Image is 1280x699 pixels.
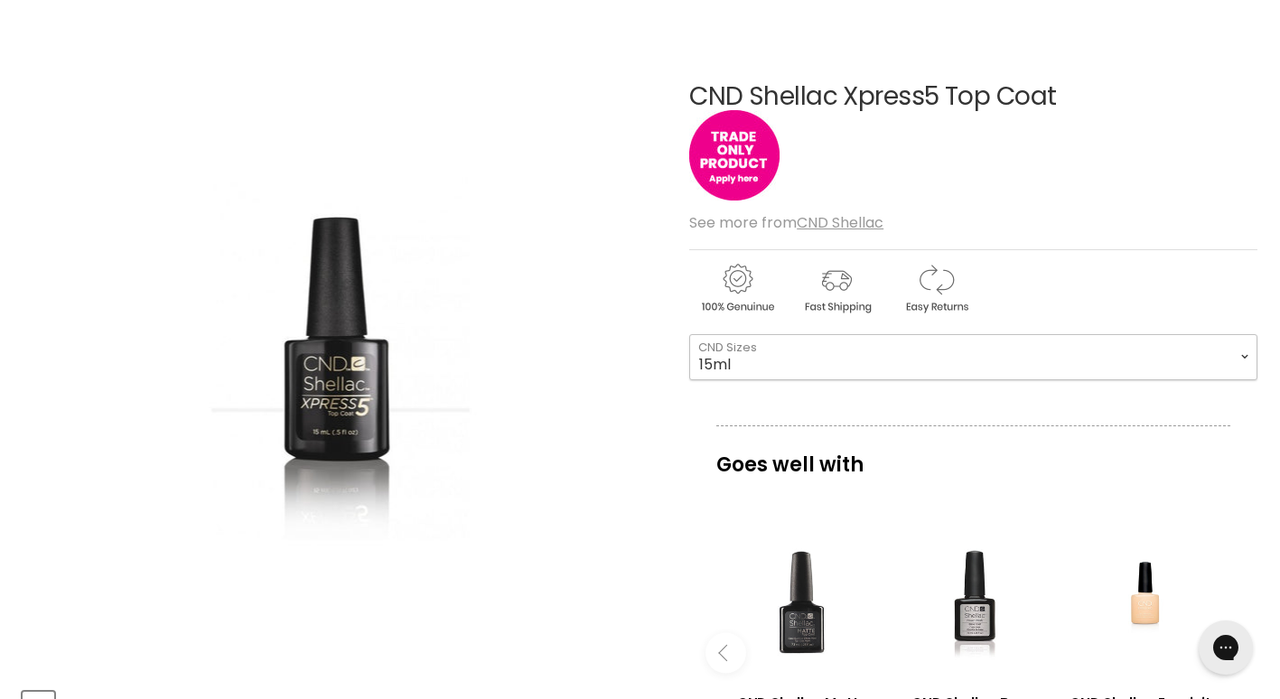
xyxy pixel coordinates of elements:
[689,261,785,316] img: genuine.gif
[689,83,1257,111] h1: CND Shellac Xpress5 Top Coat
[23,38,659,674] div: CND Shellac Xpress5 Top Coat image. Click or Scroll to Zoom.
[689,212,883,233] span: See more from
[689,110,780,200] img: tradeonly_small.jpg
[130,40,552,672] img: CND Shellac Xpress5 Top Coat
[797,212,883,233] a: CND Shellac
[888,261,984,316] img: returns.gif
[716,425,1230,485] p: Goes well with
[789,261,884,316] img: shipping.gif
[1190,614,1262,681] iframe: Gorgias live chat messenger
